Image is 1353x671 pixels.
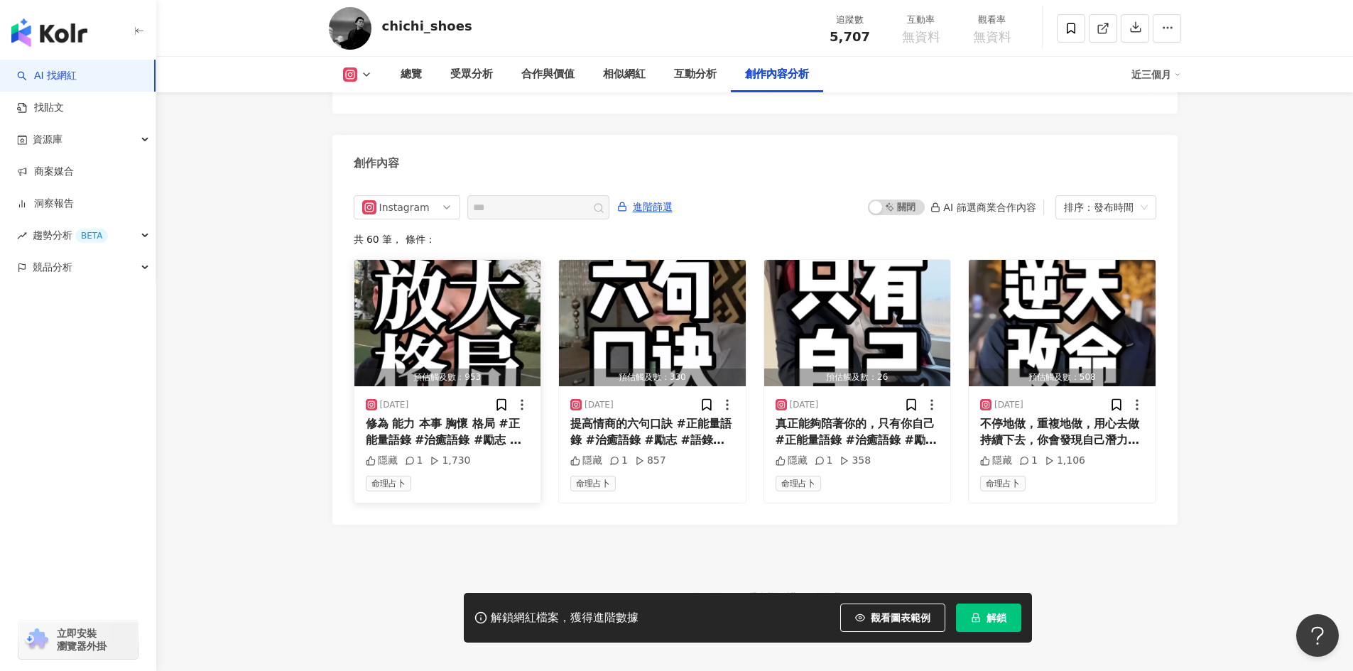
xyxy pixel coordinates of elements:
img: chrome extension [23,628,50,651]
a: 洞察報告 [17,197,74,211]
div: 受眾分析 [450,66,493,83]
button: 觀看圖表範例 [840,604,945,632]
div: 修為 能力 本事 胸懷 格局 #正能量語錄 #治癒語錄 #勵志 #語錄點滴 #語錄控 #心情語錄 #語錄分享 #語錄系列 #語錄點滴 #經典語錄 #創業 #女性 #男性 #賺錢 #成功 #積極 ... [366,416,530,448]
div: chichi_shoes [382,17,472,35]
div: 不停地做，重複地做，用心去做 持續下去，你會發現自己潛力無限 #正能量語錄 #治癒語錄 #勵志 #語錄點滴 #語錄控 #心情語錄 #語錄分享 #語錄系列 #語錄點滴 #經典語錄 #創業 #女性 ... [980,416,1144,448]
button: 進階篩選 [616,195,673,218]
span: 命理占卜 [980,476,1026,491]
div: 相似網紅 [603,66,646,83]
button: 預估觸及數：330 [559,260,746,386]
span: 觀看圖表範例 [871,612,930,623]
span: 無資料 [973,30,1011,44]
span: 命理占卜 [366,476,411,491]
div: 1 [815,454,833,468]
div: 1 [609,454,628,468]
div: 預估觸及數：330 [559,369,746,386]
a: Kolr [658,591,692,603]
div: 隱藏 [570,454,602,468]
div: 隱藏 [980,454,1012,468]
div: BETA [75,229,108,243]
a: 使用條款 [692,591,747,603]
a: 商案媒合 [17,165,74,179]
div: 合作與價值 [521,66,575,83]
div: 預估觸及數：953 [354,369,541,386]
a: 隱私權保護 [747,591,813,603]
div: 共 60 筆 ， 條件： [354,234,1156,245]
span: lock [971,613,981,623]
span: 趨勢分析 [33,219,108,251]
button: 預估觸及數：26 [764,260,951,386]
div: 真正能夠陪著你的，只有你自己 #正能量語錄 #治癒語錄 #勵志 #語錄點滴 #語錄控 #心情語錄 #語錄分享 #語錄系列 #語錄點滴 #經典語錄 #創業 #女性 #男性 #賺錢 #成功 #積極 ... [776,416,940,448]
div: [DATE] [790,399,819,411]
a: searchAI 找網紅 [17,69,77,83]
div: [DATE] [585,399,614,411]
div: 預估觸及數：508 [969,369,1156,386]
div: 1 [1019,454,1038,468]
button: 解鎖 [956,604,1021,632]
div: 預估觸及數：26 [764,369,951,386]
div: [DATE] [994,399,1023,411]
span: 5,707 [830,29,870,44]
span: 命理占卜 [570,476,616,491]
a: chrome extension立即安裝 瀏覽器外掛 [18,621,138,659]
div: 近三個月 [1131,63,1181,86]
span: 立即安裝 瀏覽器外掛 [57,627,107,653]
button: 預估觸及數：508 [969,260,1156,386]
div: 互動率 [894,13,948,27]
span: rise [17,231,27,241]
a: 找貼文 [17,101,64,115]
div: 1 [405,454,423,468]
div: 創作內容分析 [745,66,809,83]
img: post-image [764,260,951,386]
img: post-image [354,260,541,386]
div: 358 [839,454,871,468]
div: 解鎖網紅檔案，獲得進階數據 [491,611,639,626]
div: 觀看率 [965,13,1019,27]
span: 解鎖 [987,612,1006,623]
span: 資源庫 [33,124,63,156]
div: 857 [635,454,666,468]
a: 聯絡我們 [812,591,852,603]
span: 競品分析 [33,251,72,283]
div: AI 篩選商業合作內容 [930,202,1036,213]
div: [DATE] [380,399,409,411]
div: 總覽 [401,66,422,83]
div: 隱藏 [366,454,398,468]
img: post-image [559,260,746,386]
img: KOL Avatar [329,7,371,50]
div: 創作內容 [354,156,399,171]
div: 追蹤數 [823,13,877,27]
button: 預估觸及數：953 [354,260,541,386]
div: 1,106 [1045,454,1085,468]
div: 提高情商的六句口訣 #正能量語錄 #治癒語錄 #勵志 #語錄點滴 #語錄控 #心情語錄 #語錄分享 #語錄系列 #語錄點滴 #經典語錄 #創業 #女性 #男性 #賺錢 #成功 #積極 #努力 #... [570,416,734,448]
div: 1,730 [430,454,470,468]
img: logo [11,18,87,47]
div: 互動分析 [674,66,717,83]
span: 無資料 [902,30,940,44]
div: 排序：發布時間 [1064,196,1135,219]
div: Instagram [379,196,425,219]
span: 命理占卜 [776,476,821,491]
div: 隱藏 [776,454,808,468]
span: 進階篩選 [633,196,673,219]
img: post-image [969,260,1156,386]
